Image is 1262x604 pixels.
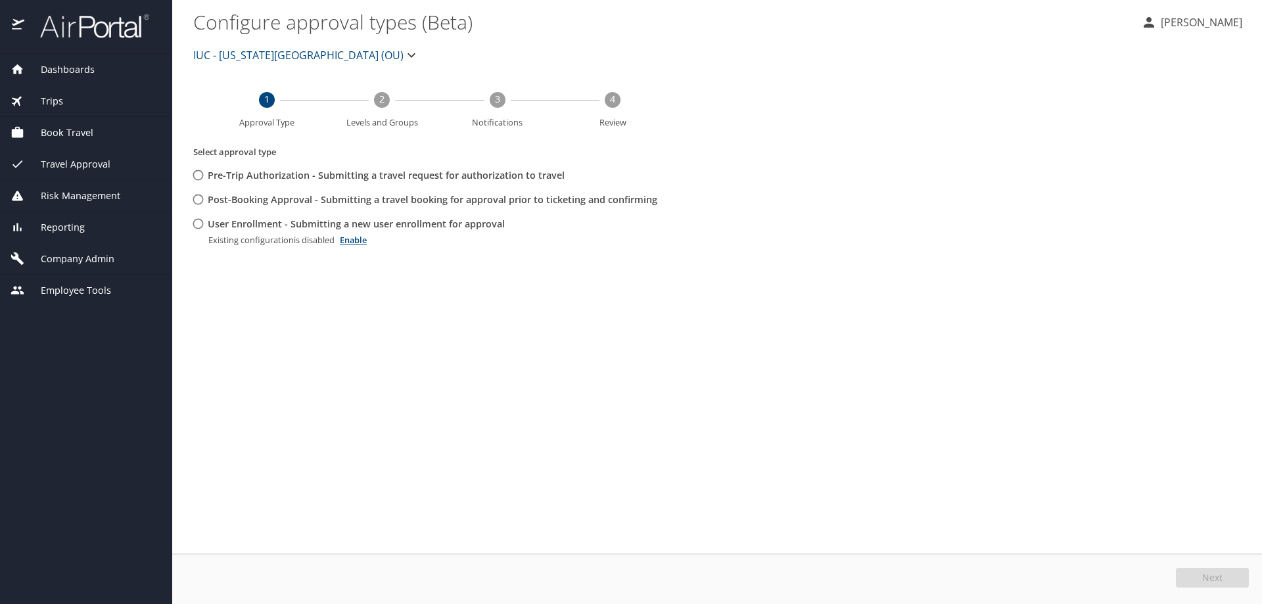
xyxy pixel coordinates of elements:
[330,118,435,127] span: Levels and Groups
[24,252,114,266] span: Company Admin
[208,168,565,183] span: Pre-Trip Authorization - Submitting a travel request for authorization to travel
[24,157,110,172] span: Travel Approval
[193,146,276,158] label: Select approval type
[24,94,63,108] span: Trips
[495,93,500,105] text: 3
[188,42,425,68] button: IUC - [US_STATE][GEOGRAPHIC_DATA] (OU)
[561,118,666,127] span: Review
[26,13,149,39] img: airportal-logo.png
[24,220,85,235] span: Reporting
[193,163,668,251] div: Approval Types
[340,234,367,246] a: Enable
[208,217,505,231] span: User Enrollment - Submitting a new user enrollment for approval
[24,126,93,140] span: Book Travel
[379,93,385,105] text: 2
[24,62,95,77] span: Dashboards
[214,118,319,127] span: Approval Type
[445,118,550,127] span: Notifications
[264,93,269,105] text: 1
[12,13,26,39] img: icon-airportal.png
[24,283,111,298] span: Employee Tools
[193,46,404,64] span: IUC - [US_STATE][GEOGRAPHIC_DATA] (OU)
[1136,11,1248,34] button: [PERSON_NAME]
[193,1,1131,42] h1: Configure approval types (Beta)
[24,189,120,203] span: Risk Management
[208,193,657,207] span: Post-Booking Approval - Submitting a travel booking for approval prior to ticketing and confirming
[610,93,615,105] text: 4
[1157,14,1242,30] p: [PERSON_NAME]
[208,236,668,244] div: Existing configuration is disabled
